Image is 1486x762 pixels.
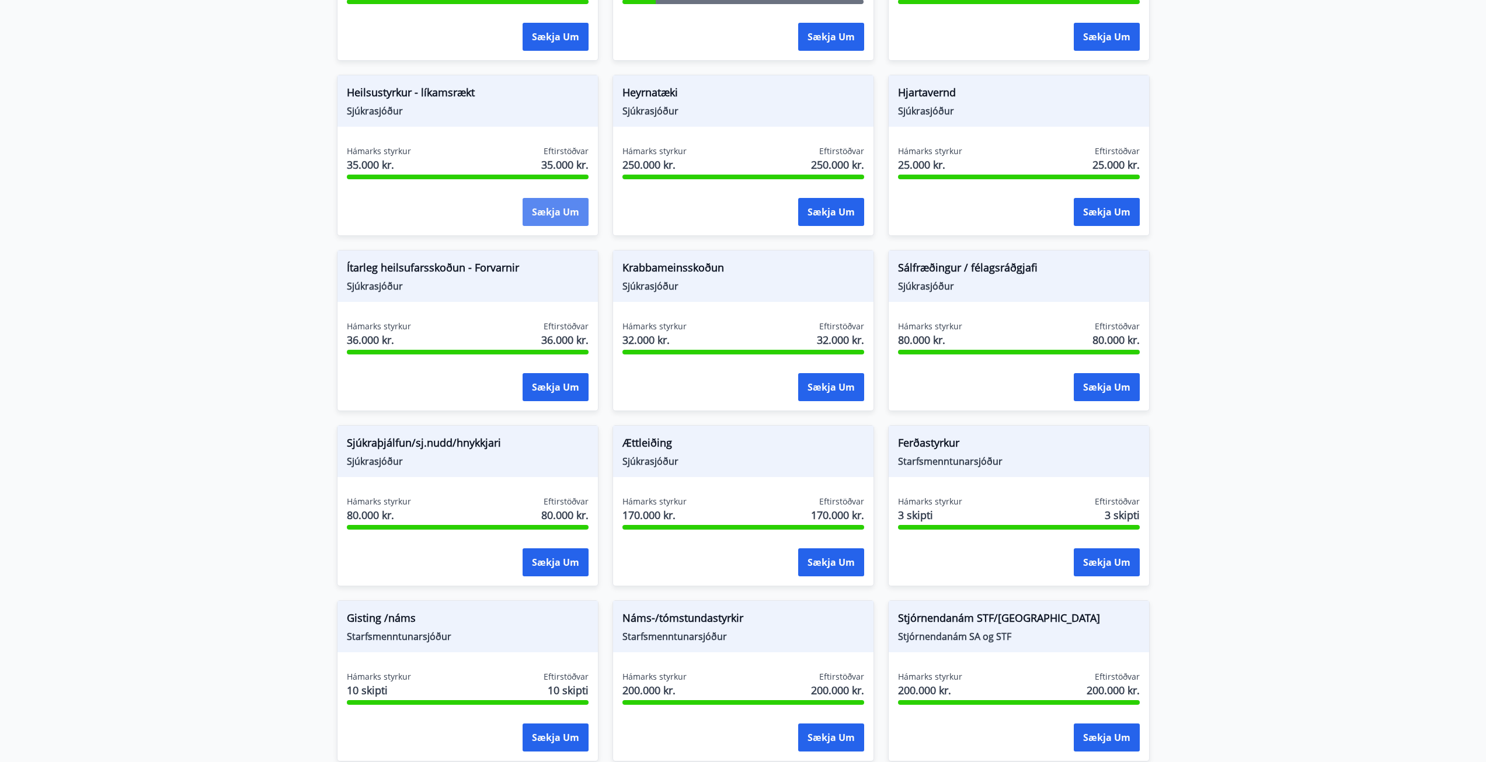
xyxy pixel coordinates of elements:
[622,435,864,455] span: Ættleiðing
[347,496,411,507] span: Hámarks styrkur
[819,321,864,332] span: Eftirstöðvar
[898,455,1140,468] span: Starfsmenntunarsjóður
[544,671,589,683] span: Eftirstöðvar
[898,332,962,347] span: 80.000 kr.
[898,496,962,507] span: Hámarks styrkur
[898,280,1140,293] span: Sjúkrasjóður
[1092,332,1140,347] span: 80.000 kr.
[798,373,864,401] button: Sækja um
[622,507,687,523] span: 170.000 kr.
[347,332,411,347] span: 36.000 kr.
[544,321,589,332] span: Eftirstöðvar
[817,332,864,347] span: 32.000 kr.
[347,435,589,455] span: Sjúkraþjálfun/sj.nudd/hnykkjari
[622,630,864,643] span: Starfsmenntunarsjóður
[1074,373,1140,401] button: Sækja um
[347,85,589,105] span: Heilsustyrkur - líkamsrækt
[622,683,687,698] span: 200.000 kr.
[523,198,589,226] button: Sækja um
[347,157,411,172] span: 35.000 kr.
[622,455,864,468] span: Sjúkrasjóður
[798,23,864,51] button: Sækja um
[1095,496,1140,507] span: Eftirstöðvar
[898,321,962,332] span: Hámarks styrkur
[898,435,1140,455] span: Ferðastyrkur
[1092,157,1140,172] span: 25.000 kr.
[798,198,864,226] button: Sækja um
[622,145,687,157] span: Hámarks styrkur
[347,610,589,630] span: Gisting /náms
[819,496,864,507] span: Eftirstöðvar
[798,548,864,576] button: Sækja um
[544,496,589,507] span: Eftirstöðvar
[347,455,589,468] span: Sjúkrasjóður
[811,507,864,523] span: 170.000 kr.
[622,671,687,683] span: Hámarks styrkur
[347,507,411,523] span: 80.000 kr.
[898,671,962,683] span: Hámarks styrkur
[1095,321,1140,332] span: Eftirstöðvar
[347,321,411,332] span: Hámarks styrkur
[898,610,1140,630] span: Stjórnendanám STF/[GEOGRAPHIC_DATA]
[1074,23,1140,51] button: Sækja um
[622,280,864,293] span: Sjúkrasjóður
[347,105,589,117] span: Sjúkrasjóður
[1105,507,1140,523] span: 3 skipti
[523,23,589,51] button: Sækja um
[622,321,687,332] span: Hámarks styrkur
[622,105,864,117] span: Sjúkrasjóður
[347,630,589,643] span: Starfsmenntunarsjóður
[898,157,962,172] span: 25.000 kr.
[1095,671,1140,683] span: Eftirstöðvar
[347,145,411,157] span: Hámarks styrkur
[541,507,589,523] span: 80.000 kr.
[811,157,864,172] span: 250.000 kr.
[622,332,687,347] span: 32.000 kr.
[622,157,687,172] span: 250.000 kr.
[347,280,589,293] span: Sjúkrasjóður
[1087,683,1140,698] span: 200.000 kr.
[898,630,1140,643] span: Stjórnendanám SA og STF
[1074,723,1140,751] button: Sækja um
[622,496,687,507] span: Hámarks styrkur
[622,85,864,105] span: Heyrnatæki
[1074,548,1140,576] button: Sækja um
[819,145,864,157] span: Eftirstöðvar
[898,507,962,523] span: 3 skipti
[548,683,589,698] span: 10 skipti
[541,157,589,172] span: 35.000 kr.
[898,85,1140,105] span: Hjartavernd
[347,683,411,698] span: 10 skipti
[898,145,962,157] span: Hámarks styrkur
[819,671,864,683] span: Eftirstöðvar
[523,548,589,576] button: Sækja um
[544,145,589,157] span: Eftirstöðvar
[622,260,864,280] span: Krabbameinsskoðun
[798,723,864,751] button: Sækja um
[523,723,589,751] button: Sækja um
[347,671,411,683] span: Hámarks styrkur
[898,260,1140,280] span: Sálfræðingur / félagsráðgjafi
[541,332,589,347] span: 36.000 kr.
[622,610,864,630] span: Náms-/tómstundastyrkir
[347,260,589,280] span: Ítarleg heilsufarsskoðun - Forvarnir
[898,105,1140,117] span: Sjúkrasjóður
[523,373,589,401] button: Sækja um
[811,683,864,698] span: 200.000 kr.
[1074,198,1140,226] button: Sækja um
[898,683,962,698] span: 200.000 kr.
[1095,145,1140,157] span: Eftirstöðvar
